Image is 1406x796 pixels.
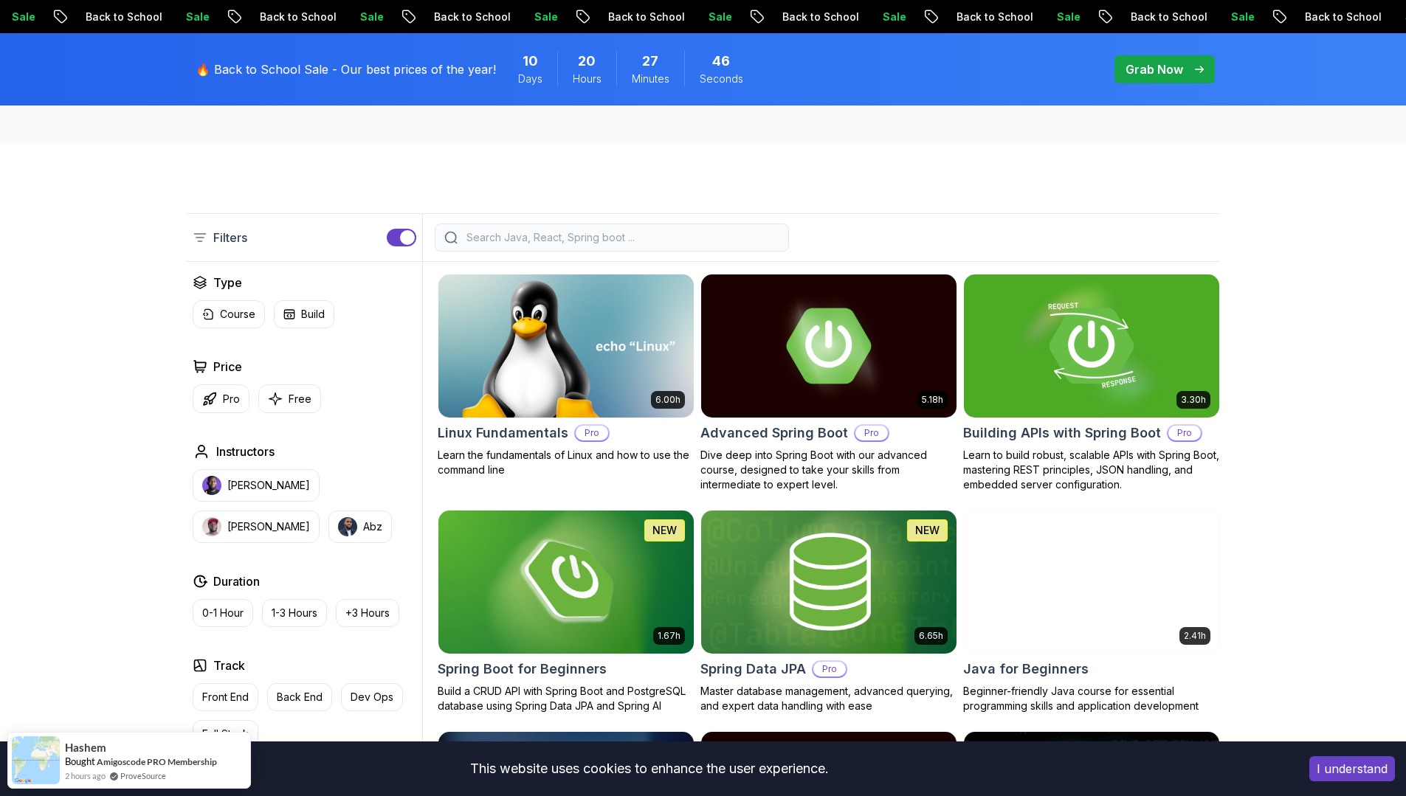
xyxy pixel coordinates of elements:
span: Seconds [700,72,743,86]
h2: Java for Beginners [963,659,1089,679]
h2: Building APIs with Spring Boot [963,423,1161,443]
img: Advanced Spring Boot card [701,274,957,418]
p: Full Stack [202,727,249,741]
p: Pro [1168,426,1201,440]
a: ProveSource [120,771,166,781]
p: Build [301,307,325,322]
p: 1.67h [658,630,680,642]
span: 2 hours ago [65,769,106,782]
span: 10 Days [523,51,538,72]
p: Back to School [939,10,1039,24]
p: Beginner-friendly Java course for essential programming skills and application development [963,684,1220,713]
p: Build a CRUD API with Spring Boot and PostgreSQL database using Spring Data JPA and Spring AI [438,684,695,713]
p: Back End [277,690,323,705]
p: Sale [865,10,912,24]
p: Dev Ops [351,690,393,705]
h2: Duration [213,572,260,590]
a: Advanced Spring Boot card5.18hAdvanced Spring BootProDive deep into Spring Boot with our advanced... [700,274,957,492]
p: 1-3 Hours [272,606,317,620]
p: Back to School [1287,10,1388,24]
img: instructor img [338,517,357,536]
p: Sale [1039,10,1086,24]
p: Back to School [590,10,691,24]
a: Java for Beginners card2.41hJava for BeginnersBeginner-friendly Java course for essential program... [963,510,1220,713]
p: [PERSON_NAME] [227,478,310,493]
p: Course [220,307,255,322]
button: Pro [193,384,249,413]
p: NEW [652,523,677,538]
button: Accept cookies [1309,756,1395,781]
button: +3 Hours [336,599,399,627]
p: Sale [342,10,390,24]
p: Master database management, advanced querying, and expert data handling with ease [700,684,957,713]
button: 1-3 Hours [262,599,327,627]
p: 0-1 Hour [202,606,244,620]
button: instructor img[PERSON_NAME] [193,469,320,502]
p: Grab Now [1126,60,1183,78]
button: 0-1 Hour [193,599,253,627]
p: Sale [517,10,564,24]
span: 46 Seconds [712,51,730,72]
img: provesource social proof notification image [12,736,60,784]
img: Spring Boot for Beginners card [438,511,694,654]
p: Learn the fundamentals of Linux and how to use the command line [438,448,695,477]
h2: Linux Fundamentals [438,423,568,443]
p: 6.65h [919,630,943,642]
p: Back to School [1113,10,1213,24]
span: Hashem [65,741,106,754]
p: Sale [691,10,738,24]
h2: Track [213,657,245,674]
img: Spring Data JPA card [701,511,957,654]
p: 3.30h [1181,394,1206,406]
p: Back to School [242,10,342,24]
p: Pro [855,426,888,440]
button: instructor imgAbz [328,511,392,543]
p: Pro [813,662,846,676]
button: Free [258,384,321,413]
p: Pro [576,426,608,440]
span: Minutes [632,72,669,86]
button: Dev Ops [341,683,403,711]
a: Spring Boot for Beginners card1.67hNEWSpring Boot for BeginnersBuild a CRUD API with Spring Boot ... [438,510,695,713]
p: Pro [223,392,240,406]
span: 27 Minutes [642,51,658,72]
a: Linux Fundamentals card6.00hLinux FundamentalsProLearn the fundamentals of Linux and how to use t... [438,274,695,477]
p: 5.18h [922,394,943,406]
p: Dive deep into Spring Boot with our advanced course, designed to take your skills from intermedia... [700,448,957,492]
h2: Spring Boot for Beginners [438,659,607,679]
a: Building APIs with Spring Boot card3.30hBuilding APIs with Spring BootProLearn to build robust, s... [963,274,1220,492]
button: Course [193,300,265,328]
button: Front End [193,683,258,711]
button: instructor img[PERSON_NAME] [193,511,320,543]
img: Linux Fundamentals card [438,274,694,418]
h2: Price [213,358,242,375]
p: Learn to build robust, scalable APIs with Spring Boot, mastering REST principles, JSON handling, ... [963,448,1220,492]
button: Full Stack [193,720,258,748]
h2: Instructors [216,443,275,460]
img: instructor img [202,476,221,495]
p: Back to School [765,10,865,24]
p: 6.00h [655,394,680,406]
div: This website uses cookies to enhance the user experience. [11,752,1287,785]
p: 🔥 Back to School Sale - Our best prices of the year! [196,60,496,78]
a: Spring Data JPA card6.65hNEWSpring Data JPAProMaster database management, advanced querying, and ... [700,510,957,713]
input: Search Java, React, Spring boot ... [464,230,779,245]
a: Amigoscode PRO Membership [97,756,217,767]
p: Back to School [68,10,168,24]
h2: Advanced Spring Boot [700,423,848,443]
p: Filters [213,229,247,246]
span: Hours [573,72,602,86]
p: Abz [363,519,382,534]
span: 20 Hours [578,51,596,72]
button: Build [274,300,334,328]
span: Bought [65,755,95,767]
p: Sale [168,10,216,24]
img: Building APIs with Spring Boot card [964,274,1219,418]
p: +3 Hours [345,606,390,620]
h2: Spring Data JPA [700,659,806,679]
p: Free [289,392,311,406]
span: Days [518,72,542,86]
p: [PERSON_NAME] [227,519,310,534]
p: 2.41h [1184,630,1206,642]
button: Back End [267,683,332,711]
